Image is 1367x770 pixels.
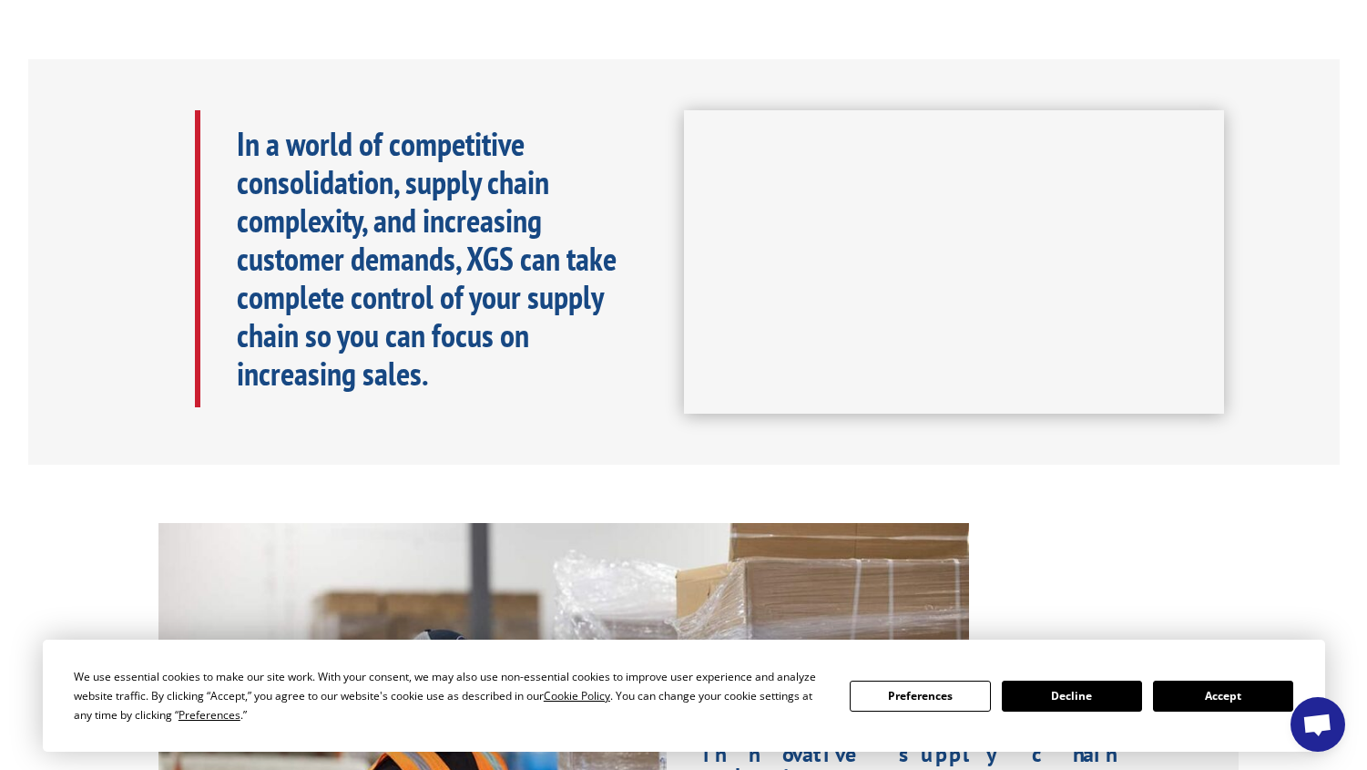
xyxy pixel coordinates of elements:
[1002,681,1142,712] button: Decline
[850,681,990,712] button: Preferences
[1290,697,1345,752] div: Open chat
[237,122,617,395] b: In a world of competitive consolidation, supply chain complexity, and increasing customer demands...
[544,688,610,703] span: Cookie Policy
[179,707,240,723] span: Preferences
[43,640,1325,752] div: Cookie Consent Prompt
[684,110,1224,415] iframe: XGS Logistics Solutions
[74,667,828,724] div: We use essential cookies to make our site work. With your consent, we may also use non-essential ...
[1153,681,1293,712] button: Accept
